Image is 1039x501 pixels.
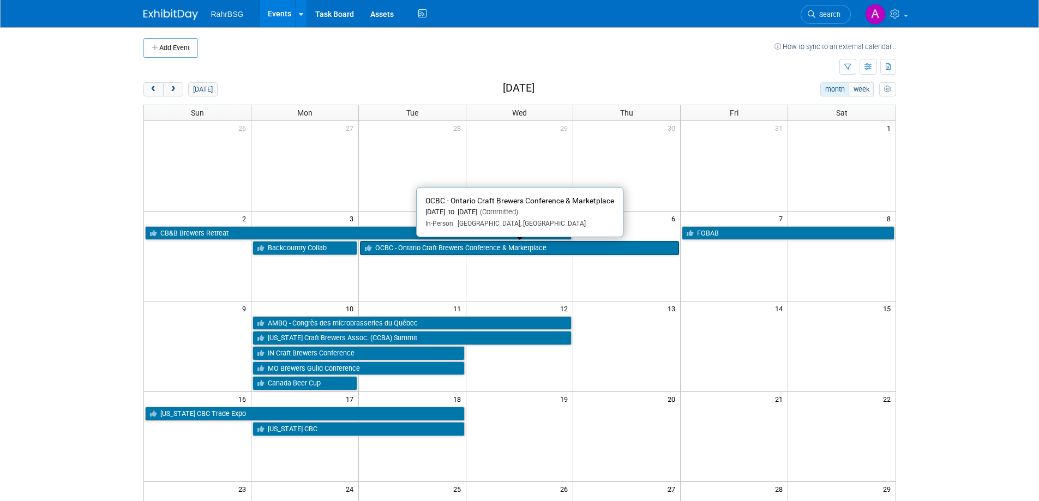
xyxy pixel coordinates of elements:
i: Personalize Calendar [884,86,891,93]
span: 29 [882,482,896,496]
span: 26 [237,121,251,135]
span: 3 [349,212,358,225]
span: 19 [559,392,573,406]
span: 23 [237,482,251,496]
span: 28 [774,482,788,496]
button: week [849,82,874,96]
span: 14 [774,301,788,315]
span: Thu [620,108,633,117]
span: 21 [774,392,788,406]
span: (Committed) [477,208,518,216]
span: 25 [452,482,466,496]
a: FOBAB [682,226,894,240]
span: 27 [345,121,358,135]
span: 15 [882,301,896,315]
span: 6 [670,212,680,225]
span: Tue [406,108,418,117]
button: prev [143,82,164,96]
button: next [163,82,183,96]
span: Mon [297,108,313,117]
span: In-Person [425,220,453,227]
span: 1 [886,121,896,135]
img: Anna-Lisa Brewer [865,4,886,25]
span: Sat [836,108,848,117]
span: 10 [345,301,358,315]
span: 22 [882,392,896,406]
a: MO Brewers Guild Conference [253,361,465,376]
span: 31 [774,121,788,135]
a: Backcountry Collab [253,241,357,255]
span: 18 [452,392,466,406]
button: myCustomButton [879,82,896,96]
span: 2 [241,212,251,225]
span: 20 [666,392,680,406]
span: [GEOGRAPHIC_DATA], [GEOGRAPHIC_DATA] [453,220,586,227]
span: Wed [512,108,527,117]
span: 12 [559,301,573,315]
button: month [820,82,849,96]
a: OCBC - Ontario Craft Brewers Conference & Marketplace [360,241,680,255]
a: How to sync to an external calendar... [774,43,896,51]
span: RahrBSG [211,10,244,19]
img: ExhibitDay [143,9,198,20]
span: 26 [559,482,573,496]
span: Search [815,10,840,19]
a: CB&B Brewers Retreat [145,226,572,240]
span: 7 [778,212,788,225]
span: 24 [345,482,358,496]
a: [US_STATE] CBC [253,422,465,436]
span: Fri [730,108,738,117]
span: 29 [559,121,573,135]
span: 11 [452,301,466,315]
button: Add Event [143,38,198,58]
a: Search [801,5,851,24]
a: Canada Beer Cup [253,376,357,390]
span: 27 [666,482,680,496]
span: 9 [241,301,251,315]
h2: [DATE] [503,82,534,94]
a: [US_STATE] CBC Trade Expo [145,407,465,421]
span: 13 [666,301,680,315]
div: [DATE] to [DATE] [425,208,614,217]
button: [DATE] [188,82,217,96]
span: 30 [666,121,680,135]
span: 16 [237,392,251,406]
span: 8 [886,212,896,225]
span: OCBC - Ontario Craft Brewers Conference & Marketplace [425,196,614,205]
a: AMBQ - Congrès des microbrasseries du Québec [253,316,572,330]
a: [US_STATE] Craft Brewers Assoc. (CCBA) Summit [253,331,572,345]
a: IN Craft Brewers Conference [253,346,465,360]
span: 28 [452,121,466,135]
span: Sun [191,108,204,117]
span: 17 [345,392,358,406]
